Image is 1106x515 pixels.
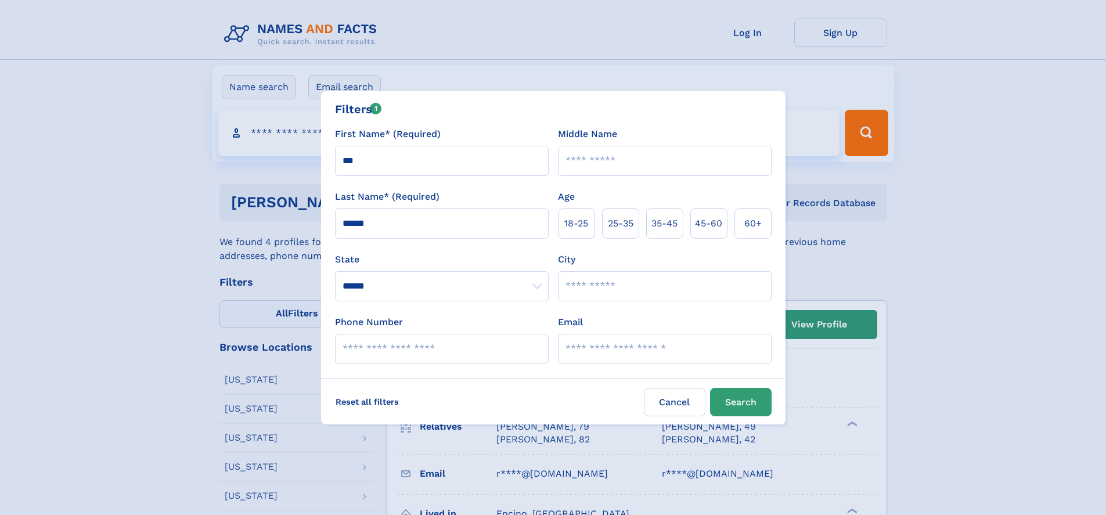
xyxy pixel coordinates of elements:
[558,190,575,204] label: Age
[335,315,403,329] label: Phone Number
[710,388,772,416] button: Search
[558,253,575,266] label: City
[744,217,762,231] span: 60+
[335,253,549,266] label: State
[608,217,633,231] span: 25‑35
[335,190,439,204] label: Last Name* (Required)
[558,315,583,329] label: Email
[644,388,705,416] label: Cancel
[335,127,441,141] label: First Name* (Required)
[328,388,406,416] label: Reset all filters
[335,100,382,118] div: Filters
[564,217,588,231] span: 18‑25
[651,217,678,231] span: 35‑45
[558,127,617,141] label: Middle Name
[695,217,722,231] span: 45‑60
